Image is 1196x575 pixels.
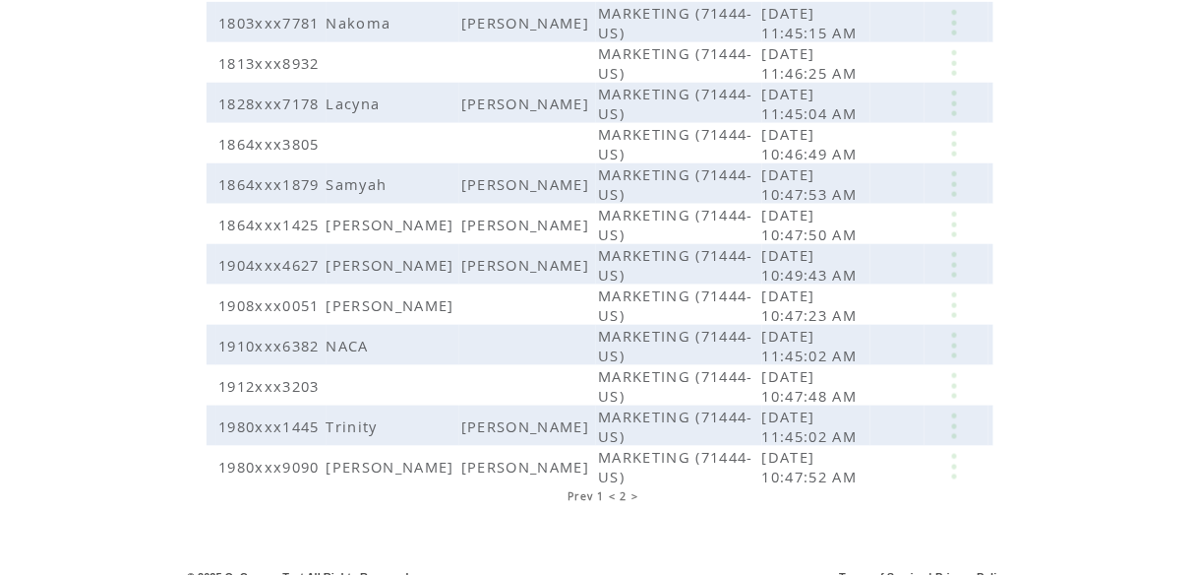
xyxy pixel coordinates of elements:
span: [PERSON_NAME] [461,457,594,477]
span: MARKETING (71444-US) [598,164,753,204]
span: [PERSON_NAME] [461,13,594,32]
span: 1912xxx3203 [218,376,325,396]
span: [DATE] 11:45:02 AM [762,326,863,365]
span: [PERSON_NAME] [327,457,459,477]
span: [PERSON_NAME] [461,255,594,275]
span: [DATE] 10:47:23 AM [762,286,863,325]
span: Lacyna [327,94,386,113]
span: 1813xxx8932 [218,53,325,73]
span: MARKETING (71444-US) [598,245,753,285]
span: 1864xxx3805 [218,134,325,154]
span: [PERSON_NAME] [327,255,459,275]
span: [DATE] 10:47:50 AM [762,205,863,244]
a: 1 [598,489,605,503]
span: MARKETING (71444-US) [598,84,753,123]
span: 1864xxx1879 [218,174,325,194]
span: 1864xxx1425 [218,215,325,234]
span: 1803xxx7781 [218,13,325,32]
span: 1980xxx1445 [218,416,325,436]
span: MARKETING (71444-US) [598,124,753,163]
a: Prev [568,489,593,503]
span: 1828xxx7178 [218,94,325,113]
span: [PERSON_NAME] [461,174,594,194]
span: [DATE] 10:47:53 AM [762,164,863,204]
span: 1980xxx9090 [218,457,325,477]
span: < 2 > [609,489,639,503]
span: MARKETING (71444-US) [598,447,753,486]
span: Samyah [327,174,392,194]
span: 1910xxx6382 [218,336,325,355]
span: 1904xxx4627 [218,255,325,275]
span: [DATE] 10:47:48 AM [762,366,863,406]
span: Nakoma [327,13,396,32]
span: MARKETING (71444-US) [598,326,753,365]
span: [DATE] 10:49:43 AM [762,245,863,285]
span: MARKETING (71444-US) [598,3,753,42]
span: Trinity [327,416,383,436]
span: [DATE] 10:46:49 AM [762,124,863,163]
span: [DATE] 11:45:15 AM [762,3,863,42]
span: [DATE] 10:47:52 AM [762,447,863,486]
span: [PERSON_NAME] [327,295,459,315]
span: MARKETING (71444-US) [598,407,753,446]
span: [PERSON_NAME] [461,416,594,436]
span: [PERSON_NAME] [327,215,459,234]
span: [DATE] 11:45:04 AM [762,84,863,123]
span: [DATE] 11:45:02 AM [762,407,863,446]
span: NACA [327,336,374,355]
span: 1908xxx0051 [218,295,325,315]
span: [DATE] 11:46:25 AM [762,43,863,83]
span: MARKETING (71444-US) [598,205,753,244]
span: [PERSON_NAME] [461,94,594,113]
span: MARKETING (71444-US) [598,366,753,406]
span: MARKETING (71444-US) [598,286,753,325]
span: MARKETING (71444-US) [598,43,753,83]
span: [PERSON_NAME] [461,215,594,234]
